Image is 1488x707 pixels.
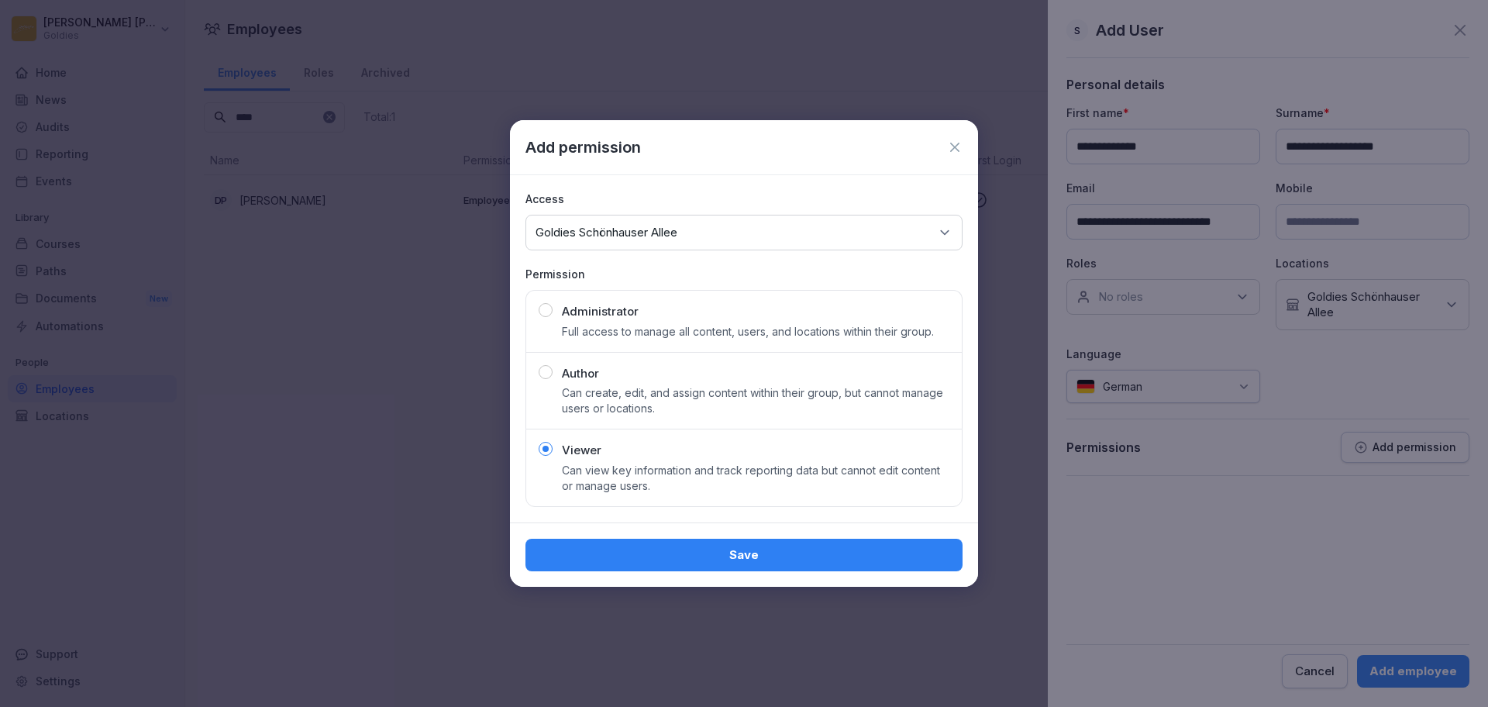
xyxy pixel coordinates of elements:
[562,324,934,340] p: Full access to manage all content, users, and locations within their group.
[562,303,639,321] p: Administrator
[525,191,963,207] p: Access
[525,539,963,571] button: Save
[562,463,949,494] p: Can view key information and track reporting data but cannot edit content or manage users.
[525,266,963,282] p: Permission
[538,547,950,564] div: Save
[536,225,677,240] p: Goldies Schönhauser Allee
[562,385,949,416] p: Can create, edit, and assign content within their group, but cannot manage users or locations.
[562,365,599,383] p: Author
[525,136,641,159] p: Add permission
[562,442,601,460] p: Viewer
